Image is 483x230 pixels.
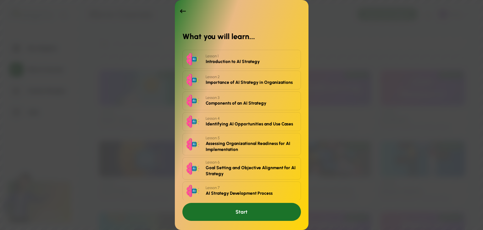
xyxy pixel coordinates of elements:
div: Importance of AI Strategy in Organizations [206,80,297,86]
img: content-f020d5f5-3604-47c9-918a-f3d7f187d025.png [186,94,199,107]
div: Lesson 1 [206,54,297,59]
div: Start [182,203,301,221]
img: content-f728d07a-1454-4c61-8107-1d787ecb17e0.png [186,53,199,66]
div: Lesson 3 [206,95,297,101]
div: Introduction to AI Strategy [206,59,297,65]
div: Lesson 7 [206,186,297,191]
div: Lesson 2 [206,75,297,80]
img: content-3db8e1fa-50df-47d5-a636-c910bbecac8e.png [186,73,199,87]
div: Assessing Organizational Readiness for AI Implementation [206,141,297,152]
div: Lesson 6 [206,160,297,165]
div: Goal Setting and Objective Alignment for AI Strategy [206,165,297,177]
img: content-087a3a49-b0f4-4130-8e60-a0b4a4bb6582.png [186,184,199,198]
img: content-120ead1b-0b7d-4c7b-bc67-27edcdcd0b31.png [186,115,199,128]
div: Lesson 5 [206,136,297,141]
div: Identifying AI Opportunities and Use Cases [206,121,297,127]
div: Components of an AI Strategy [206,101,297,106]
img: content-3ac02a8f-901b-42b7-9fe5-e1d06062927e.png [186,138,199,151]
img: content-786f7689-0e99-4367-b80d-ac1de481d043.png [186,162,199,175]
div: AI Strategy Development Process [206,191,297,197]
div: What you will learn... [182,32,301,42]
div: Lesson 4 [206,116,297,121]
